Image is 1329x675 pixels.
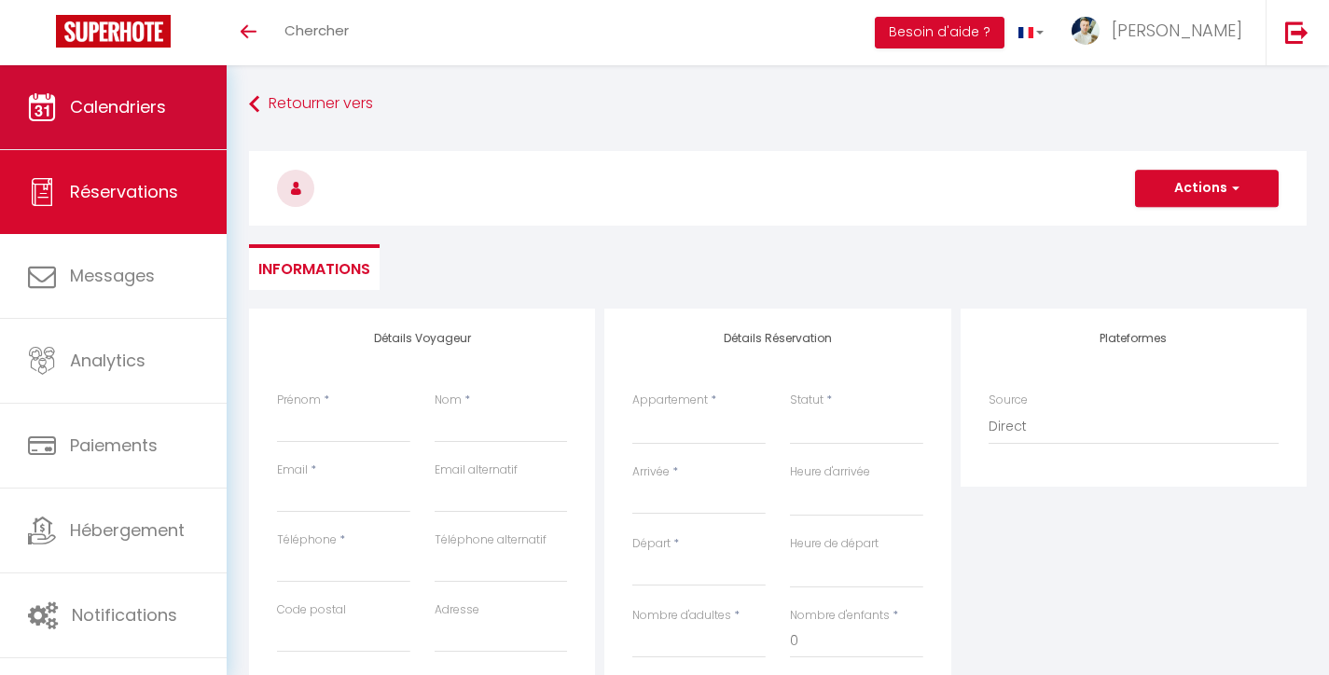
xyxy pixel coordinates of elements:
[277,601,346,619] label: Code postal
[72,603,177,627] span: Notifications
[632,463,670,481] label: Arrivée
[435,461,518,479] label: Email alternatif
[632,535,671,553] label: Départ
[284,21,349,40] span: Chercher
[632,332,922,345] h4: Détails Réservation
[790,535,879,553] label: Heure de départ
[989,392,1028,409] label: Source
[70,264,155,287] span: Messages
[70,434,158,457] span: Paiements
[277,461,308,479] label: Email
[249,88,1307,121] a: Retourner vers
[989,332,1279,345] h4: Plateformes
[1072,17,1100,45] img: ...
[277,392,321,409] label: Prénom
[70,95,166,118] span: Calendriers
[875,17,1004,48] button: Besoin d'aide ?
[435,392,462,409] label: Nom
[790,392,824,409] label: Statut
[632,392,708,409] label: Appartement
[435,531,547,549] label: Téléphone alternatif
[435,601,479,619] label: Adresse
[70,518,185,542] span: Hébergement
[277,332,567,345] h4: Détails Voyageur
[790,463,870,481] label: Heure d'arrivée
[1285,21,1308,44] img: logout
[1112,19,1242,42] span: [PERSON_NAME]
[56,15,171,48] img: Super Booking
[790,607,890,625] label: Nombre d'enfants
[277,531,337,549] label: Téléphone
[70,349,145,372] span: Analytics
[632,607,731,625] label: Nombre d'adultes
[1135,170,1279,207] button: Actions
[249,244,380,290] li: Informations
[70,180,178,203] span: Réservations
